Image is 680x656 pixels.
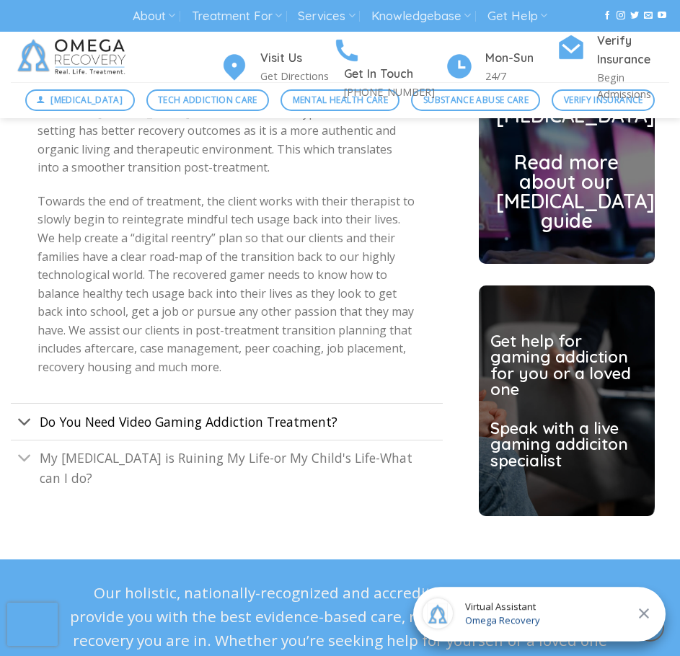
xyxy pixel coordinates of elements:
[11,440,443,496] a: Toggle My [MEDICAL_DATA] is Ruining My Life-or My Child's Life-What can I do?
[344,84,445,100] p: [PHONE_NUMBER]
[490,333,644,398] h2: Get help for gaming addiction for you or a loved one
[146,89,270,111] a: Tech Addiction Care
[603,11,611,21] a: Follow on Facebook
[496,66,637,231] a: Need help dealing with [MEDICAL_DATA]? Read more about our [MEDICAL_DATA] guide
[496,152,637,230] h2: Read more about our [MEDICAL_DATA] guide
[617,11,625,21] a: Follow on Instagram
[40,413,337,430] span: Do You Need Video Gaming Addiction Treatment?
[485,49,557,68] h4: Mon-Sun
[490,333,644,469] a: Get help for gaming addiction for you or a loved one Speak with a live gaming addiciton specialist
[597,32,669,69] h4: Verify Insurance
[11,403,443,439] a: Toggle Do You Need Video Gaming Addiction Treatment?
[192,3,282,30] a: Treatment For
[496,66,637,125] h2: Need help dealing with [MEDICAL_DATA]?
[11,408,39,439] button: Toggle
[371,3,471,30] a: Knowledgebase
[11,444,39,475] button: Toggle
[11,32,137,82] img: Omega Recovery
[490,420,644,469] h2: Speak with a live gaming addiciton specialist
[37,192,416,377] p: Towards the end of treatment, the client works with their therapist to slowly begin to reintegrat...
[133,3,175,30] a: About
[220,49,332,84] a: Visit Us Get Directions
[260,49,332,68] h4: Visit Us
[557,32,669,102] a: Verify Insurance Begin Admissions
[344,65,445,84] h4: Get In Touch
[298,3,355,30] a: Services
[50,93,123,107] span: [MEDICAL_DATA]
[630,11,639,21] a: Follow on Twitter
[332,34,445,100] a: Get In Touch [PHONE_NUMBER]
[40,449,412,487] span: My [MEDICAL_DATA] is Ruining My Life-or My Child's Life-What can I do?
[644,11,653,21] a: Send us an email
[658,11,666,21] a: Follow on YouTube
[25,89,135,111] a: [MEDICAL_DATA]
[37,66,416,177] p: The recovering gamer gets the full clinical impact of an inpatient program in a more comfortable,...
[597,69,669,102] p: Begin Admissions
[485,68,557,84] p: 24/7
[487,3,547,30] a: Get Help
[158,93,257,107] span: Tech Addiction Care
[260,68,332,84] p: Get Directions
